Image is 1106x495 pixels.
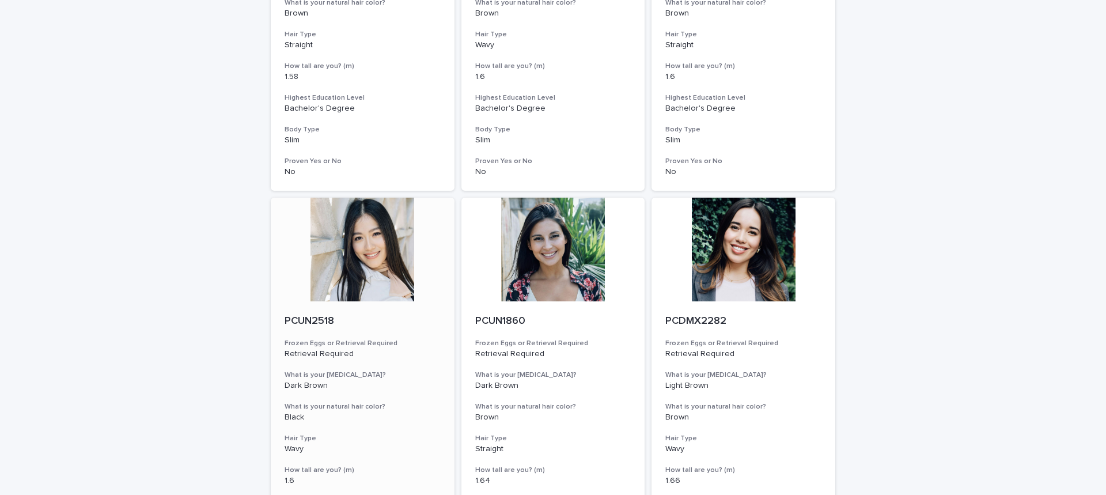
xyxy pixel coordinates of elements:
[285,157,441,166] h3: Proven Yes or No
[285,40,441,50] p: Straight
[665,167,821,177] p: No
[475,466,631,475] h3: How tall are you? (m)
[285,167,441,177] p: No
[475,30,631,39] h3: Hair Type
[285,402,441,411] h3: What is your natural hair color?
[665,72,821,82] p: 1.6
[475,349,631,359] p: Retrieval Required
[285,466,441,475] h3: How tall are you? (m)
[475,476,631,486] p: 1.64
[665,104,821,114] p: Bachelor's Degree
[665,62,821,71] h3: How tall are you? (m)
[285,30,441,39] h3: Hair Type
[285,93,441,103] h3: Highest Education Level
[285,62,441,71] h3: How tall are you? (m)
[665,30,821,39] h3: Hair Type
[285,339,441,348] h3: Frozen Eggs or Retrieval Required
[285,104,441,114] p: Bachelor's Degree
[665,93,821,103] h3: Highest Education Level
[285,434,441,443] h3: Hair Type
[475,315,631,328] p: PCUN1860
[665,444,821,454] p: Wavy
[665,339,821,348] h3: Frozen Eggs or Retrieval Required
[475,62,631,71] h3: How tall are you? (m)
[665,381,821,391] p: Light Brown
[665,40,821,50] p: Straight
[665,125,821,134] h3: Body Type
[475,135,631,145] p: Slim
[475,72,631,82] p: 1.6
[475,40,631,50] p: Wavy
[475,434,631,443] h3: Hair Type
[665,413,821,422] p: Brown
[475,402,631,411] h3: What is your natural hair color?
[285,125,441,134] h3: Body Type
[285,349,441,359] p: Retrieval Required
[665,402,821,411] h3: What is your natural hair color?
[665,9,821,18] p: Brown
[285,444,441,454] p: Wavy
[475,413,631,422] p: Brown
[475,125,631,134] h3: Body Type
[285,9,441,18] p: Brown
[285,381,441,391] p: Dark Brown
[285,135,441,145] p: Slim
[665,434,821,443] h3: Hair Type
[665,371,821,380] h3: What is your [MEDICAL_DATA]?
[475,444,631,454] p: Straight
[665,315,821,328] p: PCDMX2282
[475,167,631,177] p: No
[285,413,441,422] p: Black
[665,157,821,166] h3: Proven Yes or No
[475,93,631,103] h3: Highest Education Level
[285,476,441,486] p: 1.6
[475,104,631,114] p: Bachelor's Degree
[475,371,631,380] h3: What is your [MEDICAL_DATA]?
[475,9,631,18] p: Brown
[285,72,441,82] p: 1.58
[665,476,821,486] p: 1.66
[665,349,821,359] p: Retrieval Required
[285,371,441,380] h3: What is your [MEDICAL_DATA]?
[665,466,821,475] h3: How tall are you? (m)
[665,135,821,145] p: Slim
[475,157,631,166] h3: Proven Yes or No
[475,381,631,391] p: Dark Brown
[285,315,441,328] p: PCUN2518
[475,339,631,348] h3: Frozen Eggs or Retrieval Required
